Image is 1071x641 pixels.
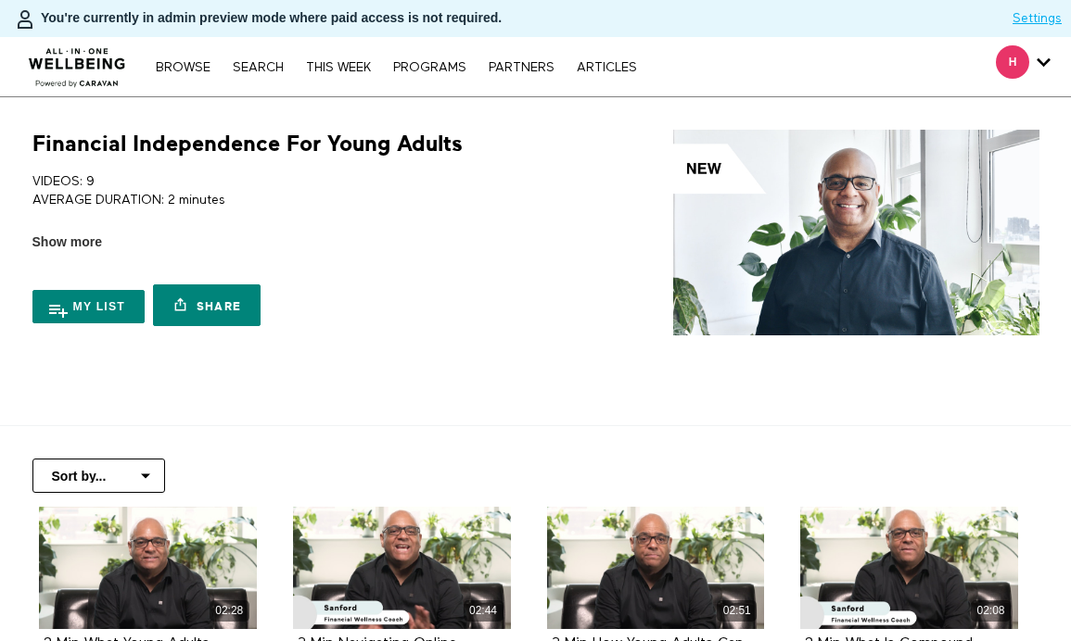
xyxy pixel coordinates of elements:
div: Secondary [982,37,1065,96]
a: Share [153,284,261,326]
div: 02:51 [717,600,757,622]
div: 02:28 [210,600,249,622]
a: 2 Min What Is Compound Interest? 02:08 [800,507,1018,629]
a: 3 Min Navigating Online Financial Advice 02:44 [293,507,511,629]
a: ARTICLES [567,61,646,74]
nav: Primary [147,57,645,76]
img: CARAVAN [21,34,134,90]
span: Show more [32,233,102,252]
img: Financial Independence For Young Adults [673,130,1039,335]
a: 3 Min How Young Adults Can Handle Overspending 02:51 [547,507,765,629]
a: PROGRAMS [384,61,476,74]
a: Search [223,61,293,74]
img: person-bdfc0eaa9744423c596e6e1c01710c89950b1dff7c83b5d61d716cfd8139584f.svg [14,8,36,31]
a: 2 Min What Young Adults Should Know About Credit Cards 02:28 [39,507,257,629]
a: Browse [147,61,220,74]
a: THIS WEEK [297,61,380,74]
div: 02:08 [971,600,1011,622]
p: VIDEOS: 9 AVERAGE DURATION: 2 minutes [32,172,529,210]
a: Settings [1013,9,1062,28]
div: 02:44 [464,600,504,622]
h1: Financial Independence For Young Adults [32,130,463,158]
button: My list [32,290,146,323]
a: PARTNERS [479,61,564,74]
